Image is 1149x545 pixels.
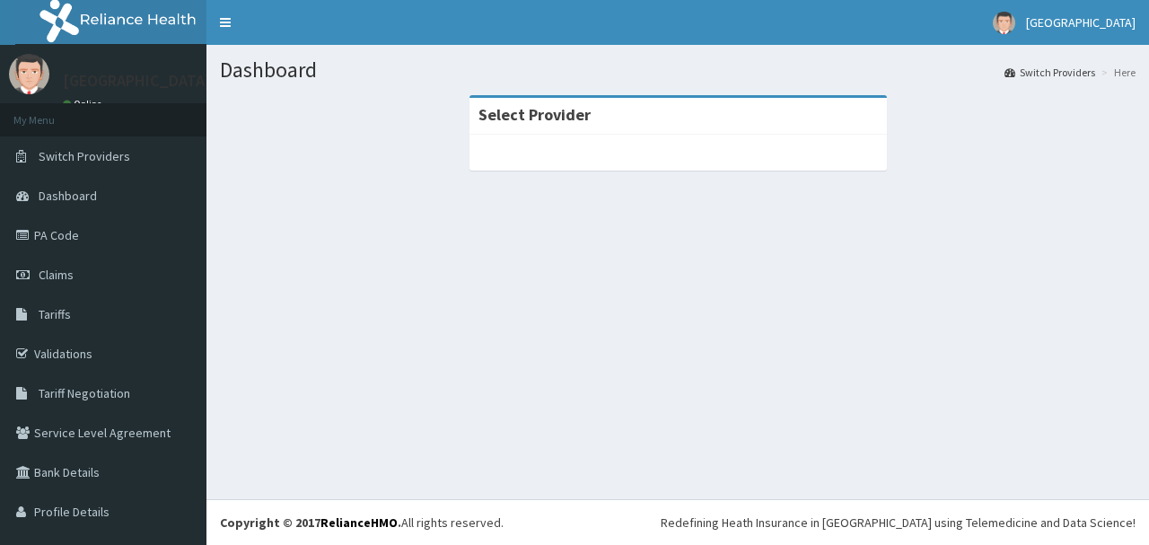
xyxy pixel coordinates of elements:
footer: All rights reserved. [206,499,1149,545]
a: RelianceHMO [320,514,398,531]
strong: Select Provider [478,104,591,125]
span: Dashboard [39,188,97,204]
a: Switch Providers [1004,65,1095,80]
p: [GEOGRAPHIC_DATA] [63,73,211,89]
span: Tariff Negotiation [39,385,130,401]
img: User Image [9,54,49,94]
a: Online [63,98,106,110]
strong: Copyright © 2017 . [220,514,401,531]
img: User Image [993,12,1015,34]
span: Claims [39,267,74,283]
li: Here [1097,65,1136,80]
div: Redefining Heath Insurance in [GEOGRAPHIC_DATA] using Telemedicine and Data Science! [661,514,1136,532]
h1: Dashboard [220,58,1136,82]
span: [GEOGRAPHIC_DATA] [1026,14,1136,31]
span: Tariffs [39,306,71,322]
span: Switch Providers [39,148,130,164]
